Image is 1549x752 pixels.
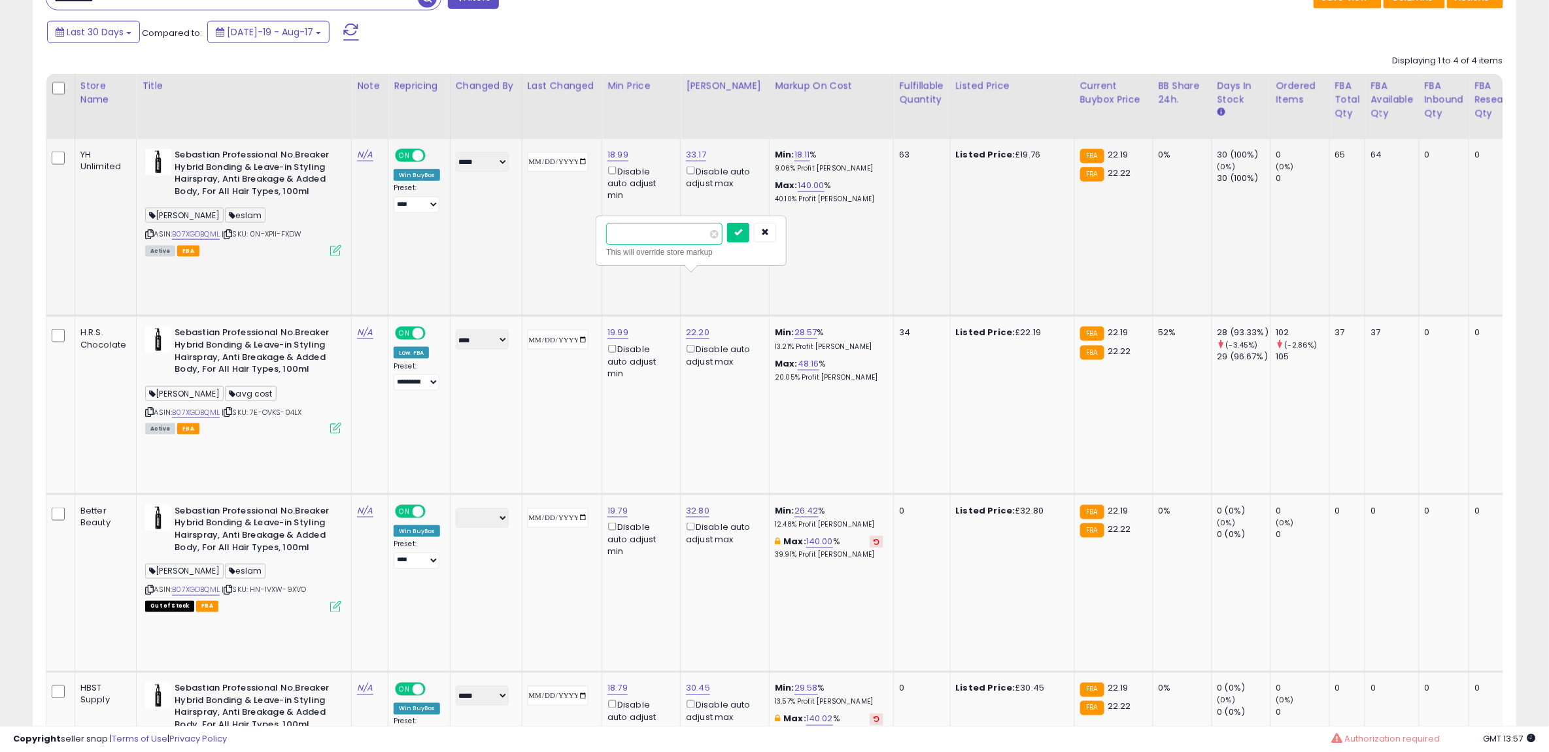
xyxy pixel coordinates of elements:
[1425,149,1459,161] div: 0
[145,149,171,175] img: 31yEy1I72OL._SL40_.jpg
[394,525,440,537] div: Win BuyBox
[1276,505,1329,517] div: 0
[783,535,806,548] b: Max:
[145,246,175,257] span: All listings currently available for purchase on Amazon
[956,326,1015,338] b: Listed Price:
[775,698,883,707] p: 13.57% Profit [PERSON_NAME]
[686,164,759,189] div: Disable auto adjust max
[775,326,794,338] b: Min:
[394,184,440,213] div: Preset:
[956,327,1064,338] div: £22.19
[775,373,883,382] p: 20.05% Profit [PERSON_NAME]
[686,326,709,339] a: 22.20
[775,180,883,204] div: %
[13,733,227,745] div: seller snap | |
[607,520,670,557] div: Disable auto adjust min
[775,179,798,191] b: Max:
[394,347,429,359] div: Low. FBA
[1276,351,1329,363] div: 105
[606,246,776,259] div: This will override store markup
[775,682,794,695] b: Min:
[798,357,819,370] a: 48.16
[142,27,202,39] span: Compared to:
[686,682,710,695] a: 30.45
[1217,106,1225,118] small: Days In Stock.
[145,601,194,612] span: All listings that are currently out of stock and unavailable for purchase on Amazon
[394,362,440,391] div: Preset:
[227,25,313,39] span: [DATE]-19 - Aug-17
[794,682,818,695] a: 29.58
[1276,172,1329,184] div: 0
[175,505,333,557] b: Sebastian Professional No.Breaker Hybrid Bonding & Leave-in Styling Hairspray, Anti Breakage & Ad...
[956,149,1064,161] div: £19.76
[522,74,602,139] th: CSV column name: cust_attr_1_Last Changed
[1108,700,1131,713] span: 22.22
[775,683,883,707] div: %
[899,327,940,338] div: 34
[1474,149,1529,161] div: 0
[1217,161,1236,172] small: (0%)
[177,423,199,434] span: FBA
[1080,79,1148,106] div: Current Buybox Price
[1080,505,1104,519] small: FBA
[222,585,306,595] span: | SKU: HN-1VXW-9XVO
[222,407,301,417] span: | SKU: 7E-OVKS-04LX
[1080,701,1104,715] small: FBA
[1217,351,1270,363] div: 29 (96.67%)
[775,79,888,93] div: Markup on Cost
[607,79,675,93] div: Min Price
[145,423,175,434] span: All listings currently available for purchase on Amazon
[1217,695,1236,706] small: (0%)
[13,732,61,745] strong: Copyright
[1370,79,1413,120] div: FBA Available Qty
[607,682,628,695] a: 18.79
[1217,529,1270,540] div: 0 (0%)
[394,79,445,93] div: Repricing
[1080,523,1104,538] small: FBA
[1276,149,1329,161] div: 0
[145,327,171,353] img: 31yEy1I72OL._SL40_.jpg
[686,520,759,546] div: Disable auto adjust max
[1276,707,1329,719] div: 0
[357,326,373,339] a: N/A
[686,504,709,517] a: 32.80
[424,506,445,517] span: OFF
[686,148,706,161] a: 33.17
[175,327,333,378] b: Sebastian Professional No.Breaker Hybrid Bonding & Leave-in Styling Hairspray, Anti Breakage & Ad...
[1276,695,1295,706] small: (0%)
[145,149,341,255] div: ASIN:
[1276,161,1295,172] small: (0%)
[1474,79,1533,120] div: FBA Researching Qty
[899,79,944,106] div: Fulfillable Quantity
[196,601,218,612] span: FBA
[112,732,167,745] a: Terms of Use
[394,169,440,181] div: Win BuyBox
[222,229,301,239] span: | SKU: 0N-XP1I-FXDW
[775,504,794,517] b: Min:
[1217,505,1270,517] div: 0 (0%)
[357,504,373,517] a: N/A
[172,585,220,596] a: B07XGDBQML
[1159,149,1202,161] div: 0%
[899,149,940,161] div: 63
[1108,345,1131,357] span: 22.22
[770,74,894,139] th: The percentage added to the cost of goods (COGS) that forms the calculator for Min & Max prices.
[1474,683,1529,695] div: 0
[80,79,131,106] div: Store Name
[806,713,833,726] a: 140.02
[899,505,940,517] div: 0
[686,79,764,93] div: [PERSON_NAME]
[798,179,825,192] a: 140.00
[806,535,833,548] a: 140.00
[1370,505,1408,517] div: 0
[396,328,413,339] span: ON
[956,79,1069,93] div: Listed Price
[1217,683,1270,695] div: 0 (0%)
[396,150,413,161] span: ON
[1217,707,1270,719] div: 0 (0%)
[1393,55,1503,67] div: Displaying 1 to 4 of 4 items
[172,229,220,240] a: B07XGDBQML
[1159,683,1202,695] div: 0%
[80,327,126,350] div: H.R.S. Chocolate
[607,504,628,517] a: 19.79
